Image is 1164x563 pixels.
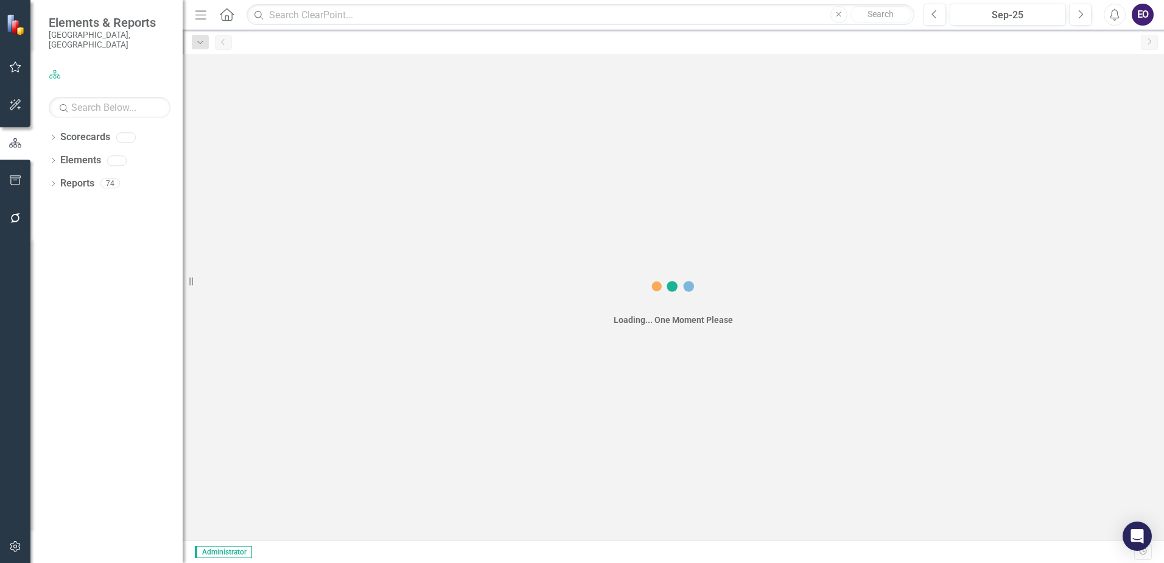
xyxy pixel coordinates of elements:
a: Scorecards [60,130,110,144]
a: Elements [60,154,101,168]
small: [GEOGRAPHIC_DATA], [GEOGRAPHIC_DATA] [49,30,170,50]
a: Reports [60,177,94,191]
span: Search [868,9,894,19]
img: ClearPoint Strategy [5,13,28,36]
input: Search Below... [49,97,170,118]
input: Search ClearPoint... [247,4,914,26]
div: Sep-25 [954,8,1062,23]
span: Elements & Reports [49,15,170,30]
button: Search [850,6,911,23]
div: Open Intercom Messenger [1123,522,1152,551]
button: EO [1132,4,1154,26]
div: 74 [100,179,120,189]
span: Administrator [195,546,252,558]
button: Sep-25 [950,4,1066,26]
div: Loading... One Moment Please [614,314,733,326]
